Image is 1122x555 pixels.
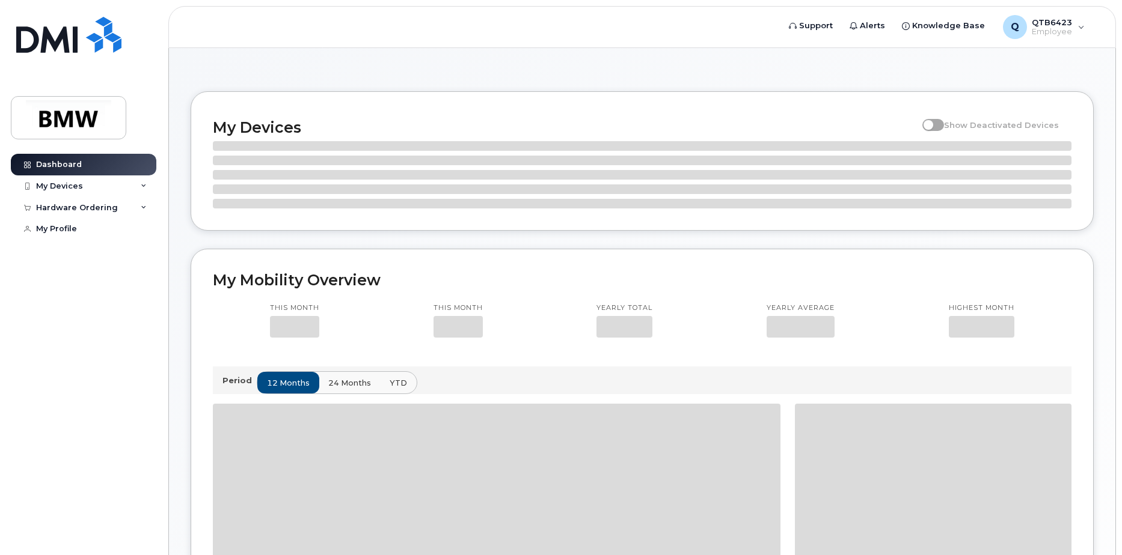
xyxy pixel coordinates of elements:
[596,303,652,313] p: Yearly total
[270,303,319,313] p: This month
[922,114,932,123] input: Show Deactivated Devices
[434,303,483,313] p: This month
[328,377,371,389] span: 24 months
[390,377,407,389] span: YTD
[213,118,916,136] h2: My Devices
[222,375,257,386] p: Period
[213,271,1071,289] h2: My Mobility Overview
[949,303,1014,313] p: Highest month
[767,303,835,313] p: Yearly average
[944,120,1059,130] span: Show Deactivated Devices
